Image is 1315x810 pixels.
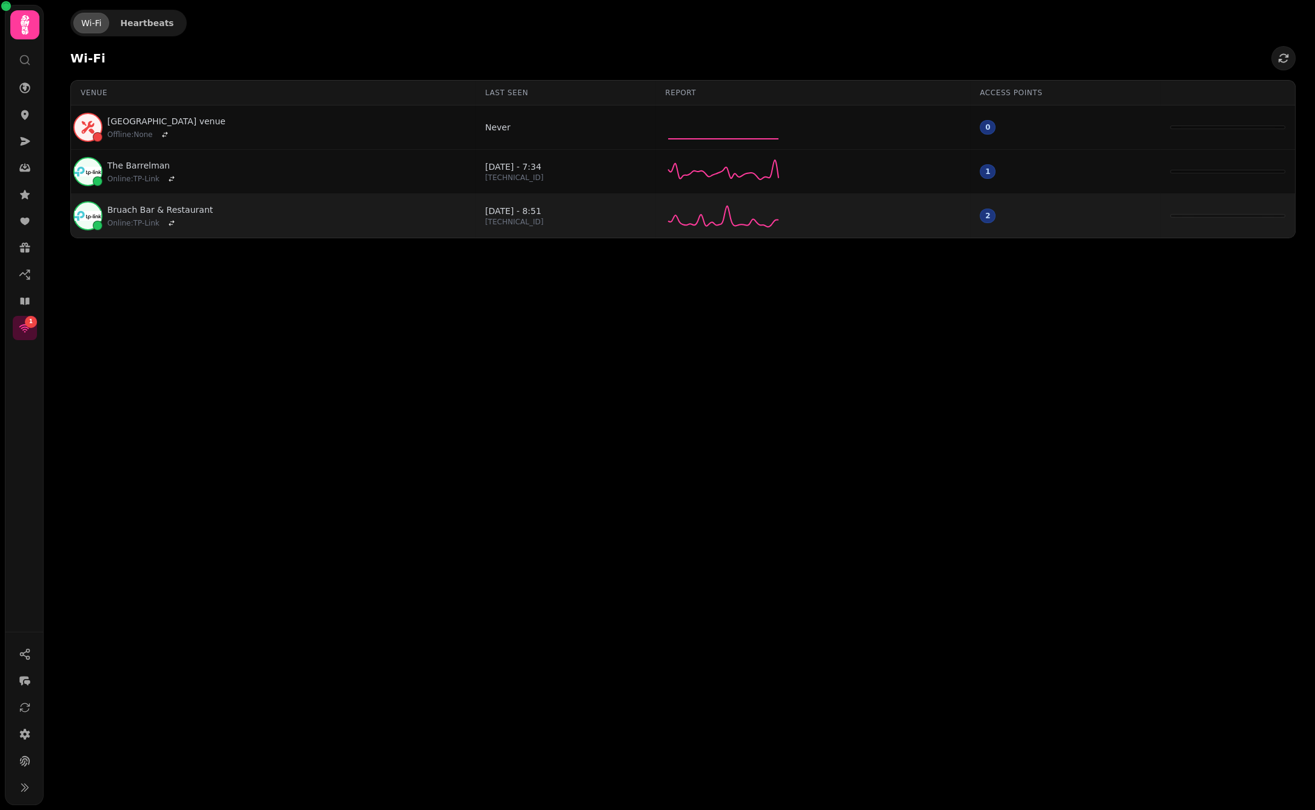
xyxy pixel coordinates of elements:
[485,173,543,182] p: [TECHNICAL_ID]
[980,164,995,179] div: 1
[107,204,213,216] a: Bruach Bar & Restaurant
[980,88,1151,98] div: Access points
[107,218,159,228] span: Online : TP-Link
[81,88,466,98] div: Venue
[73,13,109,33] a: Wi-Fi
[665,88,960,98] div: Report
[107,115,226,127] a: [GEOGRAPHIC_DATA] venue
[107,159,179,172] a: The Barrelman
[485,88,646,98] div: Last seen
[107,130,153,139] span: Offline : None
[75,157,101,186] img: tplink
[120,19,173,27] span: Heartbeats
[980,209,995,223] div: 2
[13,316,37,340] a: 1
[980,120,995,135] div: 0
[29,318,33,326] span: 1
[81,17,101,29] div: Wi-Fi
[485,205,543,217] p: [DATE] - 8:51
[485,161,543,173] p: [DATE] - 7:34
[110,15,183,31] button: Heartbeats
[485,217,543,227] p: [TECHNICAL_ID]
[485,121,510,133] p: Never
[107,174,159,184] span: Online : TP-Link
[75,201,101,230] img: tplink
[70,50,105,67] h2: Wi-Fi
